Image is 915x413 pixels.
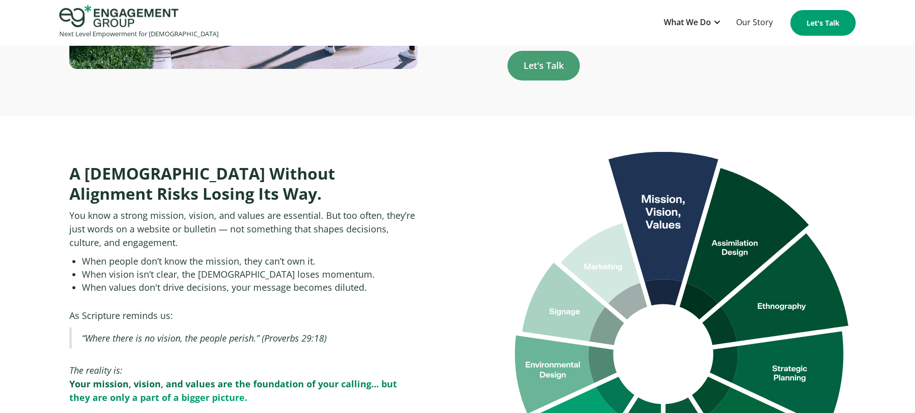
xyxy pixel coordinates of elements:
[790,10,856,36] a: Let's Talk
[69,327,418,349] blockquote: “Where there is no vision, the people perish.” (Proverbs 29:18)
[69,309,418,322] p: As Scripture reminds us:
[59,5,219,41] a: home
[279,82,336,93] span: Phone number
[82,281,418,294] li: When values don't drive decisions, your message becomes diluted.
[82,268,418,281] li: When vision isn’t clear, the [DEMOGRAPHIC_DATA] loses momentum.
[82,255,418,268] li: When people don’t know the mission, they can’t own it.
[59,27,219,41] div: Next Level Empowerment for [DEMOGRAPHIC_DATA]
[59,5,178,27] img: Engagement Group Logo Icon
[731,11,778,35] a: Our Story
[659,11,726,35] div: What We Do
[69,163,418,204] h2: A [DEMOGRAPHIC_DATA] Without Alignment Risks Losing Its Way.
[69,209,418,250] p: You know a strong mission, vision, and values are essential. But too often, they’re just words on...
[279,41,329,52] span: Organization
[69,378,397,403] strong: Your mission, vision, and values are the foundation of your calling... but they are only a part o...
[507,51,580,80] a: Let's Talk
[69,364,123,376] em: The reality is:
[664,16,711,29] div: What We Do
